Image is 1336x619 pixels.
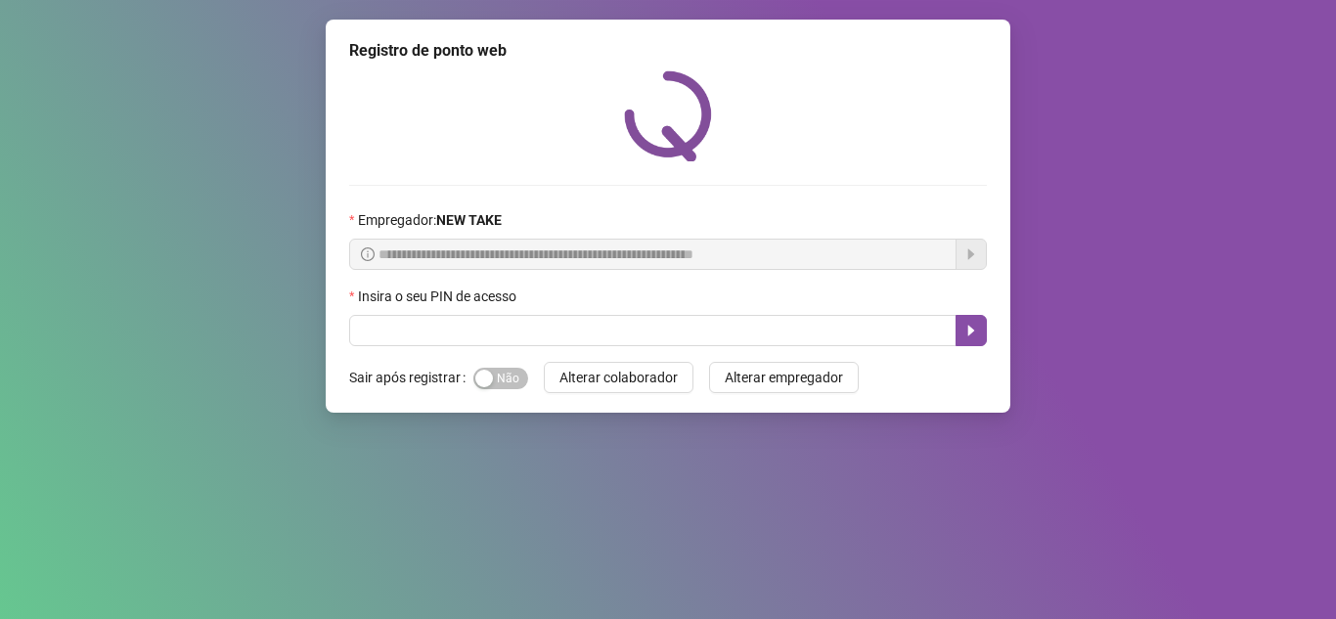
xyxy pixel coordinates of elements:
[349,39,987,63] div: Registro de ponto web
[361,247,375,261] span: info-circle
[358,209,502,231] span: Empregador :
[349,362,473,393] label: Sair após registrar
[725,367,843,388] span: Alterar empregador
[709,362,859,393] button: Alterar empregador
[963,323,979,338] span: caret-right
[544,362,693,393] button: Alterar colaborador
[559,367,678,388] span: Alterar colaborador
[436,212,502,228] strong: NEW TAKE
[624,70,712,161] img: QRPoint
[349,286,529,307] label: Insira o seu PIN de acesso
